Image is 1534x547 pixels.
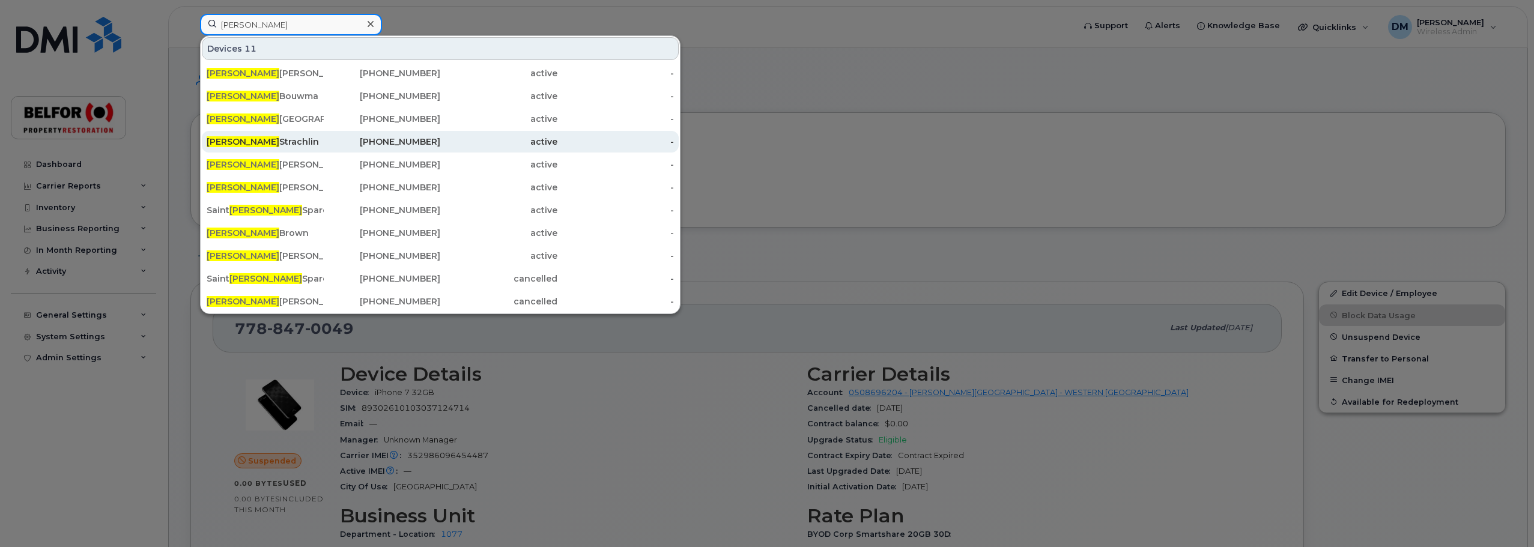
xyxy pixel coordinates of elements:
div: active [440,204,557,216]
div: - [557,136,675,148]
span: [PERSON_NAME] [207,159,279,170]
a: [PERSON_NAME][PERSON_NAME][PHONE_NUMBER]active- [202,62,679,84]
div: cancelled [440,295,557,307]
div: - [557,181,675,193]
a: [PERSON_NAME][PERSON_NAME][PHONE_NUMBER]active- [202,177,679,198]
div: [PHONE_NUMBER] [324,113,441,125]
a: [PERSON_NAME][PERSON_NAME][PHONE_NUMBER]active- [202,245,679,267]
span: [PERSON_NAME] [229,273,302,284]
span: [PERSON_NAME] [207,250,279,261]
span: [PERSON_NAME] [207,68,279,79]
a: [PERSON_NAME][GEOGRAPHIC_DATA][PHONE_NUMBER]active- [202,108,679,130]
div: [PERSON_NAME] [207,250,324,262]
div: Devices [202,37,679,60]
div: - [557,204,675,216]
div: [GEOGRAPHIC_DATA] [207,113,324,125]
div: [PHONE_NUMBER] [324,204,441,216]
div: active [440,159,557,171]
span: [PERSON_NAME] [207,296,279,307]
div: Saint Spare [207,204,324,216]
a: [PERSON_NAME][PERSON_NAME][PHONE_NUMBER]cancelled- [202,291,679,312]
div: - [557,250,675,262]
div: - [557,273,675,285]
div: - [557,295,675,307]
div: [PHONE_NUMBER] [324,250,441,262]
div: Brown [207,227,324,239]
div: active [440,250,557,262]
div: cancelled [440,273,557,285]
div: - [557,227,675,239]
div: [PHONE_NUMBER] [324,67,441,79]
a: [PERSON_NAME]Bouwma[PHONE_NUMBER]active- [202,85,679,107]
div: [PHONE_NUMBER] [324,136,441,148]
div: Strachlin [207,136,324,148]
div: Bouwma [207,90,324,102]
span: [PERSON_NAME] [207,228,279,238]
div: [PHONE_NUMBER] [324,90,441,102]
span: [PERSON_NAME] [207,182,279,193]
div: Saint Spare [207,273,324,285]
div: [PERSON_NAME] [207,181,324,193]
div: [PERSON_NAME] [207,159,324,171]
a: [PERSON_NAME][PERSON_NAME][PHONE_NUMBER]active- [202,154,679,175]
span: [PERSON_NAME] [207,91,279,101]
div: active [440,113,557,125]
div: [PHONE_NUMBER] [324,273,441,285]
div: active [440,136,557,148]
div: active [440,90,557,102]
a: [PERSON_NAME]Brown[PHONE_NUMBER]active- [202,222,679,244]
a: Saint[PERSON_NAME]Spare[PHONE_NUMBER]cancelled- [202,268,679,289]
div: active [440,181,557,193]
div: [PHONE_NUMBER] [324,181,441,193]
div: [PHONE_NUMBER] [324,227,441,239]
a: Saint[PERSON_NAME]Spare[PHONE_NUMBER]active- [202,199,679,221]
div: [PHONE_NUMBER] [324,159,441,171]
div: - [557,67,675,79]
span: [PERSON_NAME] [229,205,302,216]
a: [PERSON_NAME]Strachlin[PHONE_NUMBER]active- [202,131,679,153]
div: - [557,90,675,102]
span: [PERSON_NAME] [207,136,279,147]
div: active [440,67,557,79]
div: [PERSON_NAME] [207,67,324,79]
div: - [557,113,675,125]
div: [PERSON_NAME] [207,295,324,307]
div: - [557,159,675,171]
div: [PHONE_NUMBER] [324,295,441,307]
span: [PERSON_NAME] [207,113,279,124]
span: 11 [244,43,256,55]
div: active [440,227,557,239]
